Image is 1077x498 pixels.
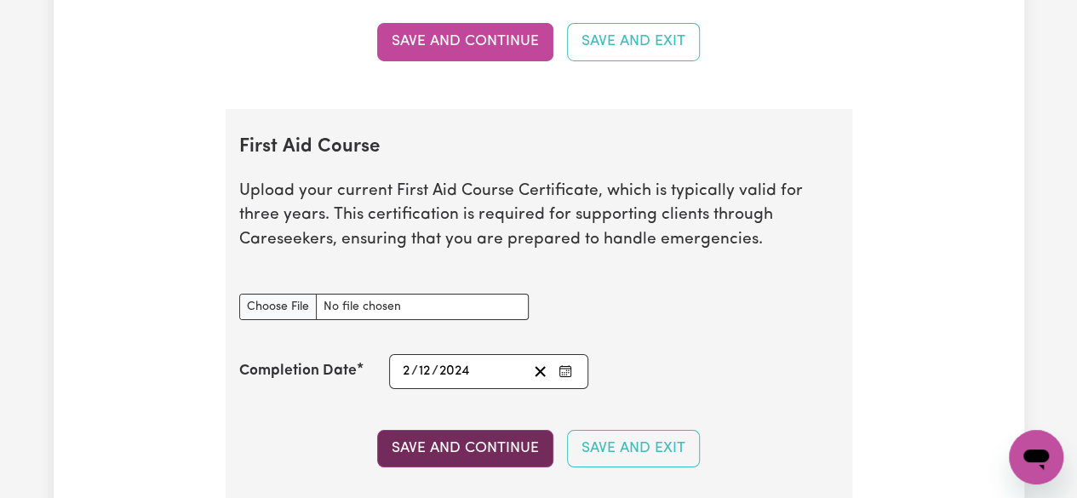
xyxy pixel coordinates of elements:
h2: First Aid Course [239,136,839,159]
button: Clear date [527,360,553,383]
button: Save and Continue [377,23,553,60]
button: Save and Exit [567,23,700,60]
input: ---- [438,360,472,383]
button: Enter the Completion Date of your First Aid Course [553,360,577,383]
button: Save and Continue [377,430,553,467]
span: / [432,363,438,379]
input: -- [418,360,432,383]
input: -- [402,360,411,383]
p: Upload your current First Aid Course Certificate, which is typically valid for three years. This ... [239,180,839,253]
label: Completion Date [239,360,357,382]
iframe: Button to launch messaging window [1009,430,1063,484]
span: / [411,363,418,379]
button: Save and Exit [567,430,700,467]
